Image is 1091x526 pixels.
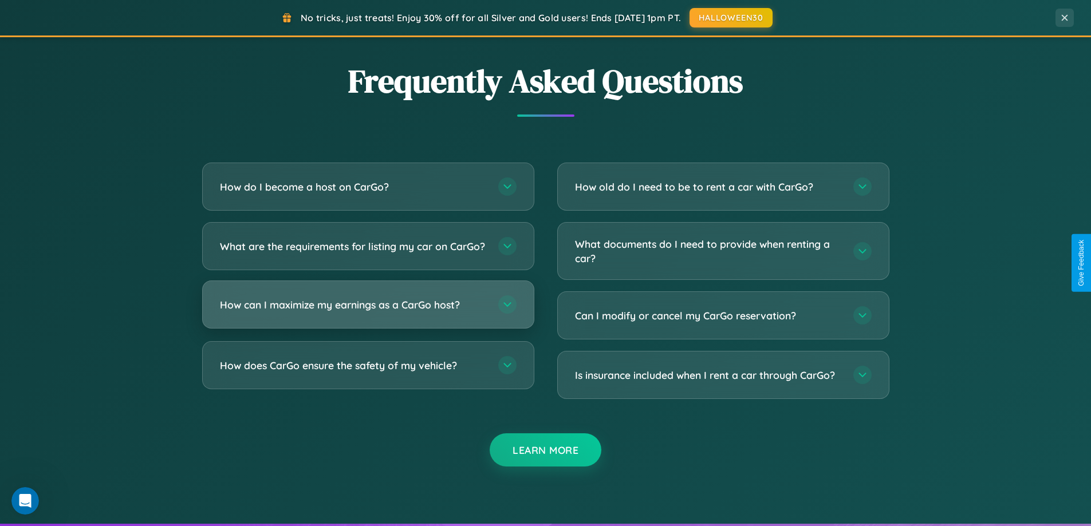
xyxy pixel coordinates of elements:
[575,309,842,323] h3: Can I modify or cancel my CarGo reservation?
[220,180,487,194] h3: How do I become a host on CarGo?
[490,433,601,466] button: Learn More
[220,239,487,254] h3: What are the requirements for listing my car on CarGo?
[690,8,773,27] button: HALLOWEEN30
[1077,240,1085,286] div: Give Feedback
[575,180,842,194] h3: How old do I need to be to rent a car with CarGo?
[202,59,889,103] h2: Frequently Asked Questions
[301,12,681,23] span: No tricks, just treats! Enjoy 30% off for all Silver and Gold users! Ends [DATE] 1pm PT.
[575,368,842,382] h3: Is insurance included when I rent a car through CarGo?
[575,237,842,265] h3: What documents do I need to provide when renting a car?
[220,298,487,312] h3: How can I maximize my earnings as a CarGo host?
[220,358,487,373] h3: How does CarGo ensure the safety of my vehicle?
[11,487,39,515] iframe: Intercom live chat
